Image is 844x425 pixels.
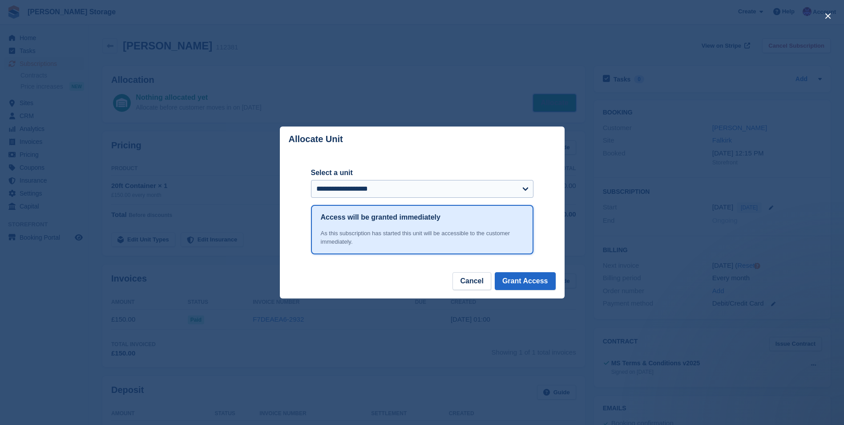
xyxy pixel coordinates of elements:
button: close [821,9,835,23]
button: Grant Access [495,272,556,290]
h1: Access will be granted immediately [321,212,440,223]
label: Select a unit [311,168,533,178]
button: Cancel [452,272,491,290]
p: Allocate Unit [289,134,343,144]
div: As this subscription has started this unit will be accessible to the customer immediately. [321,229,524,246]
